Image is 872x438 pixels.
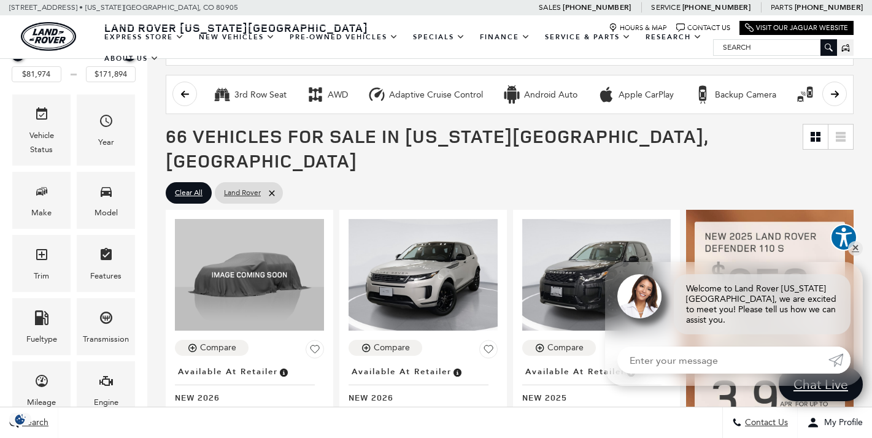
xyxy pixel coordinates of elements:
[522,219,671,331] img: 2025 LAND ROVER Discovery Sport S
[819,418,863,428] span: My Profile
[97,26,713,69] nav: Main Navigation
[590,82,681,107] button: Apple CarPlayApple CarPlay
[682,2,750,12] a: [PHONE_NUMBER]
[406,26,473,48] a: Specials
[368,85,386,104] div: Adaptive Cruise Control
[175,219,324,331] img: 2026 LAND ROVER Range Rover Evoque S
[795,2,863,12] a: [PHONE_NUMBER]
[522,340,596,356] button: Compare Vehicle
[77,235,135,292] div: FeaturesFeatures
[34,244,49,269] span: Trim
[27,396,56,409] div: Mileage
[34,269,49,283] div: Trim
[547,342,584,353] div: Compare
[99,181,114,206] span: Model
[525,365,625,378] span: Available at Retailer
[97,20,376,35] a: Land Rover [US_STATE][GEOGRAPHIC_DATA]
[479,340,498,363] button: Save Vehicle
[299,82,355,107] button: AWDAWD
[374,342,410,353] div: Compare
[830,224,857,251] button: Explore your accessibility options
[175,363,324,415] a: Available at RetailerNew 2026Range Rover Evoque S
[617,347,828,374] input: Enter your message
[674,274,851,334] div: Welcome to Land Rover [US_STATE][GEOGRAPHIC_DATA], we are excited to meet you! Please tell us how...
[12,94,71,165] div: VehicleVehicle Status
[175,185,203,201] span: Clear All
[213,85,231,104] div: 3rd Row Seat
[99,244,114,269] span: Features
[638,26,709,48] a: Research
[12,361,71,418] div: MileageMileage
[538,26,638,48] a: Service & Parts
[328,90,348,101] div: AWD
[31,206,52,220] div: Make
[452,365,463,378] span: Vehicle is in stock and ready for immediate delivery. Due to demand, availability is subject to c...
[200,342,236,353] div: Compare
[90,269,122,283] div: Features
[496,82,584,107] button: Android AutoAndroid Auto
[77,94,135,165] div: YearYear
[676,23,730,33] a: Contact Us
[99,371,114,396] span: Engine
[206,82,293,107] button: 3rd Row Seat3rd Row Seat
[6,413,34,426] section: Click to Open Cookie Consent Modal
[563,2,631,12] a: [PHONE_NUMBER]
[166,123,708,173] span: 66 Vehicles for Sale in [US_STATE][GEOGRAPHIC_DATA], [GEOGRAPHIC_DATA]
[687,82,783,107] button: Backup CameraBackup Camera
[349,391,488,403] span: New 2026
[609,23,667,33] a: Hours & Map
[714,40,836,55] input: Search
[234,90,287,101] div: 3rd Row Seat
[503,85,521,104] div: Android Auto
[349,340,422,356] button: Compare Vehicle
[175,391,315,403] span: New 2026
[12,66,61,82] input: Minimum
[522,391,662,403] span: New 2025
[34,307,49,332] span: Fueltype
[597,85,615,104] div: Apple CarPlay
[77,361,135,418] div: EngineEngine
[6,413,34,426] img: Opt-Out Icon
[693,85,712,104] div: Backup Camera
[83,332,129,346] div: Transmission
[524,90,577,101] div: Android Auto
[175,340,249,356] button: Compare Vehicle
[306,85,325,104] div: AWD
[389,90,483,101] div: Adaptive Cruise Control
[771,3,793,12] span: Parts
[617,274,662,318] img: Agent profile photo
[473,26,538,48] a: Finance
[175,403,315,415] span: Range Rover Evoque S
[349,363,498,415] a: Available at RetailerNew 2026Range Rover Evoque S
[278,365,289,378] span: Vehicle is in stock and ready for immediate delivery. Due to demand, availability is subject to c...
[352,365,452,378] span: Available at Retailer
[97,26,191,48] a: EXPRESS STORE
[651,3,680,12] span: Service
[828,347,851,374] a: Submit
[99,307,114,332] span: Transmission
[349,403,488,415] span: Range Rover Evoque S
[282,26,406,48] a: Pre-Owned Vehicles
[172,82,197,106] button: scroll left
[21,129,61,156] div: Vehicle Status
[77,298,135,355] div: TransmissionTransmission
[803,125,828,149] a: Grid View
[191,26,282,48] a: New Vehicles
[522,363,671,415] a: Available at RetailerNew 2025Discovery Sport S
[86,66,136,82] input: Maximum
[830,224,857,253] aside: Accessibility Help Desk
[619,90,674,101] div: Apple CarPlay
[77,172,135,229] div: ModelModel
[539,3,561,12] span: Sales
[34,181,49,206] span: Make
[742,418,788,428] span: Contact Us
[98,136,114,149] div: Year
[21,22,76,51] img: Land Rover
[12,298,71,355] div: FueltypeFueltype
[21,22,76,51] a: land-rover
[12,172,71,229] div: MakeMake
[822,82,847,106] button: scroll right
[26,332,57,346] div: Fueltype
[796,85,814,104] div: Blind Spot Monitor
[94,396,118,409] div: Engine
